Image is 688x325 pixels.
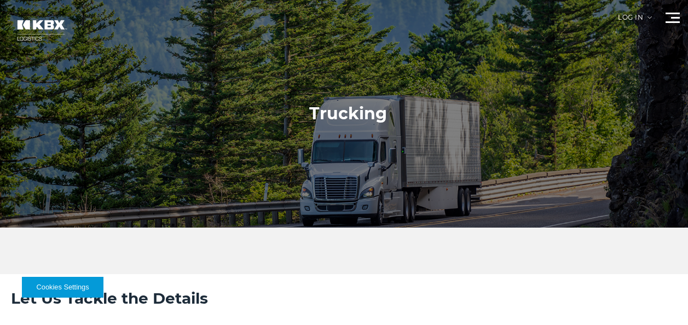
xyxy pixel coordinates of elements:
[8,11,74,50] img: kbx logo
[22,277,103,298] button: Cookies Settings
[618,14,652,29] div: Log in
[11,288,677,309] h2: Let Us Tackle the Details
[647,16,652,19] img: arrow
[309,103,387,125] h1: Trucking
